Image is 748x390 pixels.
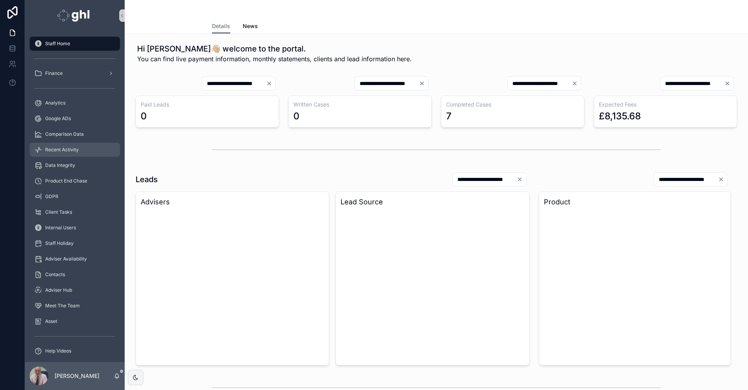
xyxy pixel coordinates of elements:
div: chart [544,211,726,360]
a: Data Integrity [30,158,120,172]
a: Google ADs [30,112,120,126]
span: Contacts [45,271,65,278]
span: GDPR [45,193,58,200]
div: £8,135.68 [599,110,641,122]
button: Clear [572,80,581,87]
div: 7 [446,110,452,122]
h3: Lead Source [340,197,524,207]
span: Recent Activity [45,147,79,153]
div: 0 [293,110,300,122]
div: 0 [141,110,147,122]
a: Contacts [30,268,120,282]
div: chart [340,211,524,360]
h3: Advisers [141,197,324,207]
span: Google ADs [45,115,71,122]
a: Comparison Data [30,127,120,141]
span: Client Tasks [45,209,72,215]
h3: Product [544,197,726,207]
a: Product End Chase [30,174,120,188]
span: News [243,22,258,30]
a: GDPR [30,190,120,204]
h3: Expected Fees [599,101,732,108]
a: Internal Users [30,221,120,235]
h1: Hi [PERSON_NAME]👋🏼 welcome to the portal. [137,43,412,54]
a: Client Tasks [30,205,120,219]
h3: Written Cases [293,101,427,108]
span: Staff Holiday [45,240,74,246]
h3: Paid Leads [141,101,274,108]
button: Clear [724,80,734,87]
div: chart [141,211,324,360]
a: Finance [30,66,120,80]
a: Help Videos [30,344,120,358]
span: Help Videos [45,348,71,354]
a: Staff Holiday [30,236,120,250]
span: Asset [45,318,57,324]
button: Clear [419,80,428,87]
span: Product End Chase [45,178,87,184]
a: Adviser Hub [30,283,120,297]
a: Details [212,19,230,34]
button: Clear [266,80,275,87]
a: Asset [30,314,120,328]
button: Clear [718,176,727,183]
a: Adviser Availability [30,252,120,266]
a: Meet The Team [30,299,120,313]
a: Staff Home [30,37,120,51]
h3: Completed Cases [446,101,579,108]
span: Internal Users [45,225,76,231]
span: Analytics [45,100,65,106]
span: Details [212,22,230,30]
a: Analytics [30,96,120,110]
span: Comparison Data [45,131,84,137]
a: Recent Activity [30,143,120,157]
a: News [243,19,258,35]
span: Data Integrity [45,162,75,168]
img: App logo [57,9,92,22]
span: You can find live payment information, monthly statements, clients and lead information here. [137,54,412,64]
span: Meet The Team [45,303,80,309]
span: Adviser Hub [45,287,72,293]
span: Finance [45,70,63,76]
div: scrollable content [25,31,125,362]
h1: Leads [136,174,158,185]
button: Clear [517,176,526,183]
span: Staff Home [45,41,70,47]
p: [PERSON_NAME] [55,372,99,380]
span: Adviser Availability [45,256,87,262]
